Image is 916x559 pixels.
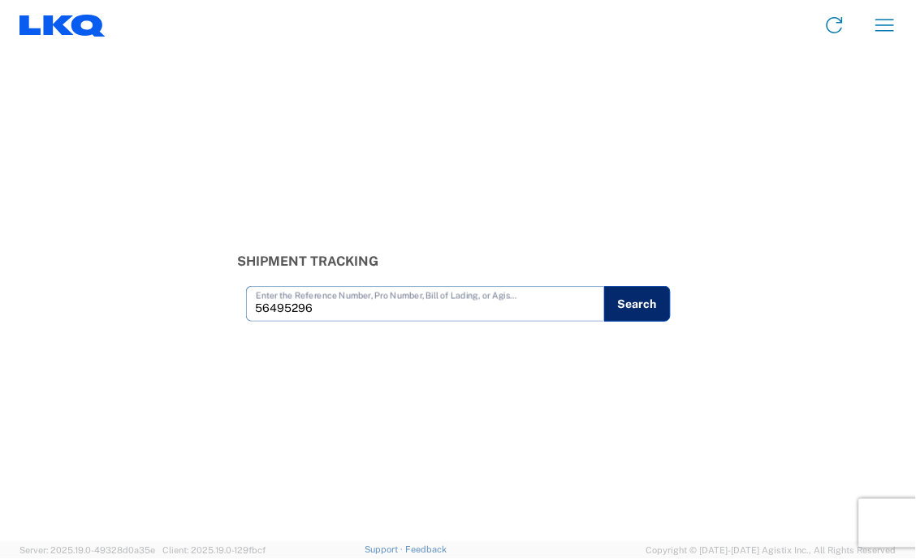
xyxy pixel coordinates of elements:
[405,545,447,555] a: Feedback
[646,544,897,558] span: Copyright © [DATE]-[DATE] Agistix Inc., All Rights Reserved
[238,253,679,269] h3: Shipment Tracking
[19,546,155,556] span: Server: 2025.19.0-49328d0a35e
[365,545,406,555] a: Support
[162,546,266,556] span: Client: 2025.19.0-129fbcf
[604,286,671,322] button: Search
